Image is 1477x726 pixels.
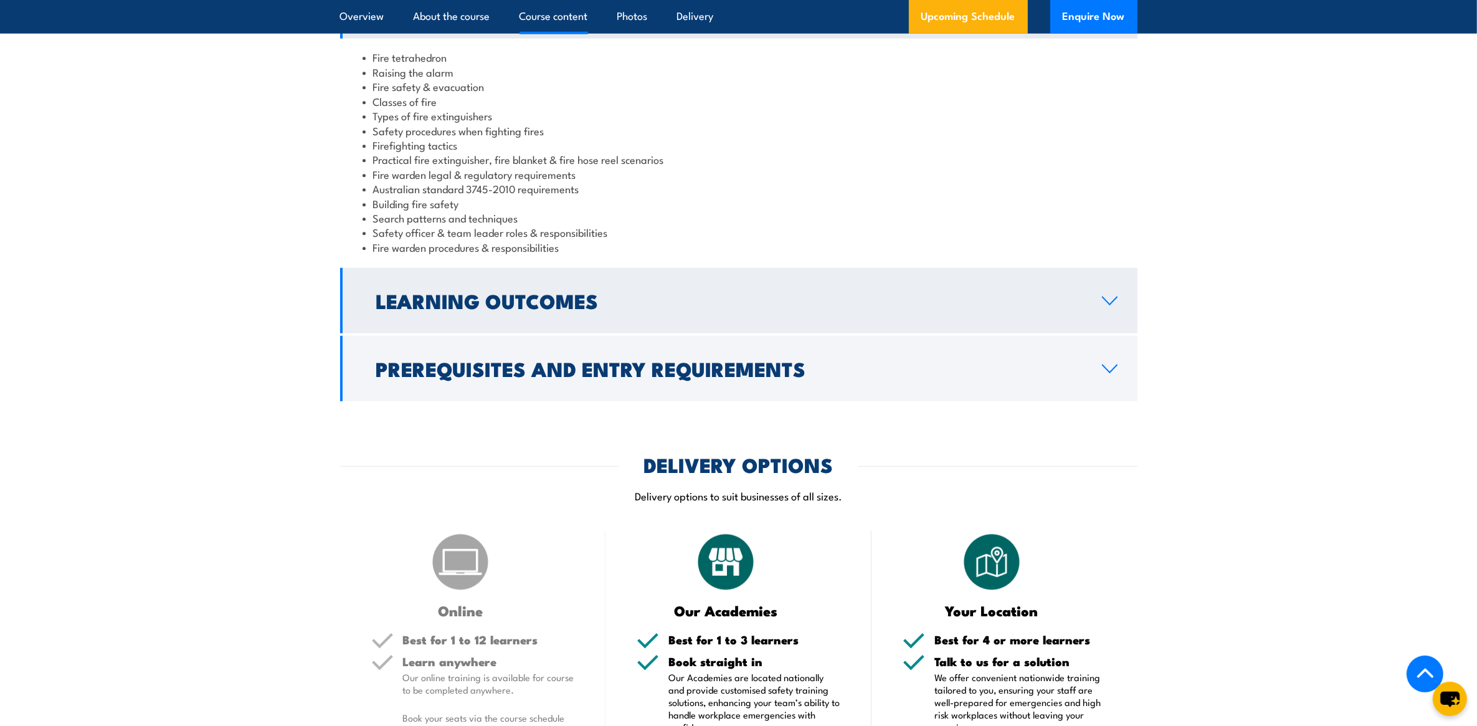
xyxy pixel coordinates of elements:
[668,656,840,667] h5: Book straight in
[363,138,1115,152] li: Firefighting tactics
[363,79,1115,93] li: Fire safety & evacuation
[363,94,1115,108] li: Classes of fire
[903,603,1081,618] h3: Your Location
[403,671,575,696] p: Our online training is available for course to be completed anywhere.
[340,268,1137,333] a: Learning Outcomes
[340,489,1137,503] p: Delivery options to suit businesses of all sizes.
[363,152,1115,166] li: Practical fire extinguisher, fire blanket & fire hose reel scenarios
[363,167,1115,181] li: Fire warden legal & regulatory requirements
[363,65,1115,79] li: Raising the alarm
[363,181,1115,196] li: Australian standard 3745-2010 requirements
[637,603,815,618] h3: Our Academies
[376,360,1082,377] h2: Prerequisites and Entry Requirements
[363,240,1115,254] li: Fire warden procedures & responsibilities
[363,50,1115,64] li: Fire tetrahedron
[363,225,1115,239] li: Safety officer & team leader roles & responsibilities
[644,456,833,473] h2: DELIVERY OPTIONS
[363,196,1115,211] li: Building fire safety
[403,656,575,667] h5: Learn anywhere
[403,634,575,646] h5: Best for 1 to 12 learners
[668,634,840,646] h5: Best for 1 to 3 learners
[363,108,1115,123] li: Types of fire extinguishers
[363,211,1115,225] li: Search patterns and techniques
[363,123,1115,138] li: Safety procedures when fighting fires
[371,603,550,618] h3: Online
[934,634,1106,646] h5: Best for 4 or more learners
[1433,682,1467,716] button: chat-button
[340,336,1137,401] a: Prerequisites and Entry Requirements
[934,656,1106,667] h5: Talk to us for a solution
[376,292,1082,309] h2: Learning Outcomes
